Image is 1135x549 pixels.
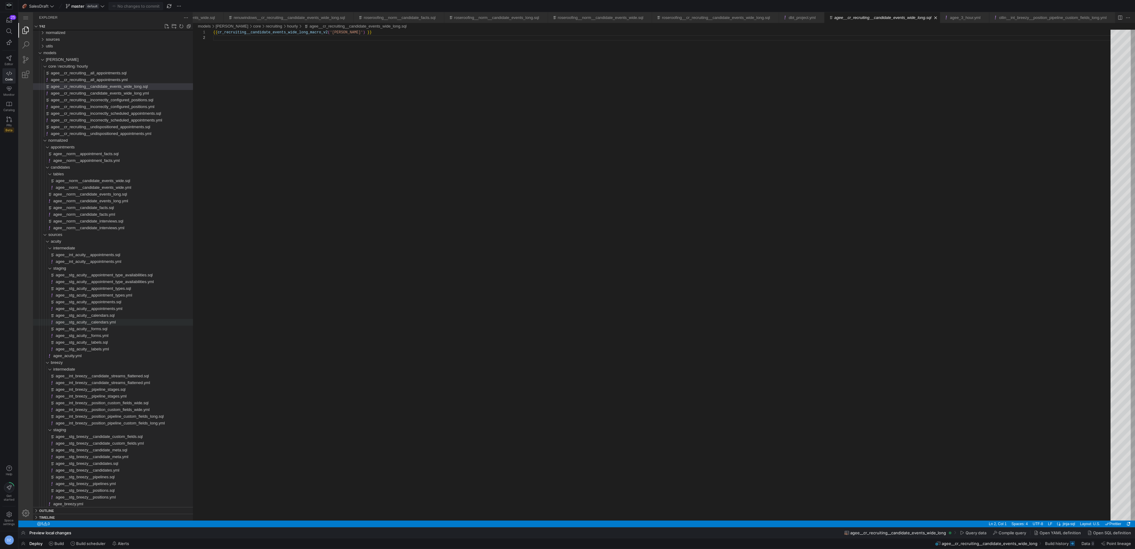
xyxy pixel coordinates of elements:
span: agee__cr_recruiting__candidate_events_wide_long.yml [32,79,131,83]
div: /models/agee/sources/breezy/intermediate/agee__int_breezy__position_custom_fields_wide.yml [31,394,175,401]
div: /models/agee [28,44,175,51]
div: agee__stg_acuity__labels.sql [15,327,175,334]
span: agee_breezy.yml [35,489,65,494]
span: agee__norm__candidate_events_long.yml [35,186,110,191]
div: agee__stg_breezy__pipelines.yml [15,468,175,475]
span: Monitor [3,93,15,96]
span: agee__stg_breezy__positions.yml [37,483,98,487]
div: /models/agee/sources/breezy/staging/agee__stg_breezy__candidates.yml [31,455,175,461]
span: agee__norm__appointment_facts.yml [35,146,102,151]
div: /models/agee/sources/breezy/intermediate [35,354,175,360]
a: hourly [269,12,280,16]
div: tables [15,159,175,165]
span: agee__stg_acuity__appointment_types.yml [37,281,114,285]
div: /models/agee/sources/breezy/intermediate/agee__int_breezy__pipeline_stages.yml [31,381,175,387]
div: /models/agee/sources/breezy/staging/agee__stg_breezy__candidate_custom_fields.yml [31,428,175,435]
a: Ln 2, Col 1 [969,508,990,515]
span: agee__stg_acuity__calendars.yml [37,308,98,312]
div: /models/agee/core/recruiting/hourly/agee__cr_recruiting__undispositioned_appointments.yml [26,118,175,125]
span: agee__cr_recruiting__incorrectly_configured_positions.yml [32,92,136,97]
span: agee__stg_acuity__labels.yml [37,334,91,339]
div: /models/agee/core/recruiting/hourly/agee__cr_recruiting__all_appointments.sql [26,58,175,64]
div: /models/agee/sources/acuity/staging/agee__stg_acuity__appointment_type_availabilities.yml [31,266,175,273]
div: agee__cr_recruiting__undispositioned_appointments.yml [15,118,175,125]
div: /models/agee/sources/breezy/staging/agee__stg_breezy__positions.yml [31,482,175,488]
ul: y42 actions [145,11,175,17]
span: models [25,38,38,43]
div: agee__stg_breezy__candidate_meta.yml [15,441,175,448]
li: New Folder... [153,11,159,17]
div: /models/agee/sources/breezy/staging [35,414,175,421]
div: Files Explorer [15,17,175,495]
span: agee__int_breezy__candidate_streams_flattened.sql [37,361,131,366]
div: agee__stg_breezy__pipelines.sql [15,461,175,468]
div: /models/agee/normalized/candidates/agee__norm__candidate_events_long.sql [28,179,175,185]
div: breezy [15,347,175,354]
span: sources [28,25,42,29]
span: agee__stg_breezy__pipelines.sql [37,462,96,467]
span: agee__stg_breezy__candidate_custom_fields.yml [37,429,125,433]
span: agee__int_acuity__appointments.sql [37,240,102,245]
a: Spaces: 4 [992,508,1011,515]
a: dbt_project.yml [770,3,797,8]
a: Code [2,68,16,84]
div: /models/agee/core/recruiting/hourly [30,51,175,58]
div: /models/agee/sources/breezy/intermediate/agee__int_breezy__candidate_streams_flattened.yml [31,367,175,374]
div: /macros/normalized [28,17,175,24]
a: models [180,12,192,16]
div: /models/agee/normalized/appointments [32,132,175,138]
div: Spaces: 4 [991,508,1012,515]
div: /models/agee/sources/breezy/staging/agee__stg_breezy__pipelines.yml [31,468,175,475]
div: agee__stg_breezy__candidate_custom_fields.sql [15,421,175,428]
div: agee__stg_breezy__candidates.yml [15,455,175,461]
div: agee__norm__appointment_facts.yml [15,145,175,152]
a: Editor [2,53,16,68]
div: /models/agee/normalized/candidates/agee__norm__candidate_facts.sql [28,192,175,199]
span: acuity [32,227,43,231]
a: roseroofing__norm__candidate_facts.sql [345,3,417,8]
a: hourly, compact, recruiting core [59,52,69,56]
a: Split Editor Right (⌘\) [⌥] Split Editor Down [1098,2,1105,9]
div: agee__stg_breezy__positions.yml [15,482,175,488]
div: /models/agee/sources/acuity [32,226,175,233]
div: Timeline Section [15,502,175,508]
div: /models/agee/sources/breezy/intermediate/agee__int_breezy__candidate_streams_flattened.sql [31,360,175,367]
div: /models/agee/sources/breezy [32,347,175,354]
span: Help [5,472,13,476]
span: Code [5,77,13,81]
li: Close (⌘W) [328,2,334,9]
div: /models/agee/sources/acuity/intermediate/agee__int_acuity__appointments.sql [31,239,175,246]
div: Ln 2, Col 1 [968,508,991,515]
div: /models/agee/core/recruiting/hourly/agee__cr_recruiting__incorrectly_configured_positions.yml [26,91,175,98]
div: agee__norm__candidate_events_long.sql [15,179,175,185]
div: agee__stg_acuity__forms.sql [15,313,175,320]
a: core [235,12,243,16]
div: /models/agee/normalized/candidates/tables [35,159,175,165]
div: /models/agee/sources/acuity/staging/agee__stg_acuity__forms.yml [31,320,175,327]
button: masterdefault [64,2,106,10]
div: /models/agee/sources/acuity/staging/agee__stg_acuity__labels.yml [31,334,175,340]
div: agee__stg_acuity__calendars.yml [15,307,175,313]
span: agee__stg_acuity__forms.sql [37,314,89,319]
div: /models/agee/sources/breezy/staging/agee__stg_breezy__candidate_meta.sql [31,435,175,441]
li: Close (⌘W) [198,2,204,9]
div: /models/agee/sources/breezy/staging/agee__stg_breezy__candidate_custom_fields.sql [31,421,175,428]
span: agee__int_breezy__position_custom_fields_wide.sql [37,388,130,393]
span: hourly [59,52,69,56]
div: /models/agee/sources/acuity/agee_acuity.yml [28,340,175,347]
div: Outline Section [15,495,175,502]
a: core [30,52,40,56]
span: agee__stg_acuity__forms.yml [37,321,90,326]
img: https://storage.googleapis.com/y42-prod-data-exchange/images/Yf2Qvegn13xqq0DljGMI0l8d5Zqtiw36EXr8... [6,3,12,9]
a: agee_3_hour.yml [932,3,962,8]
li: Close (⌘W) [799,2,805,9]
span: PRs [6,123,12,127]
div: agee__int_breezy__pipeline_stages.sql [15,374,175,381]
div: /models/agee/sources/acuity/intermediate/agee__int_acuity__appointments.yml [31,246,175,253]
span: agee__stg_acuity__appointment_types.sql [37,274,113,278]
span: [PERSON_NAME] [28,45,60,50]
div: /models/agee/core/recruiting/hourly/agee__cr_recruiting__candidate_events_wide_long.yml [26,78,175,84]
div: agee__norm__candidate_interviews.yml [15,212,175,219]
div: /models/agee/sources/acuity/staging/agee__stg_acuity__calendars.yml [31,307,175,313]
